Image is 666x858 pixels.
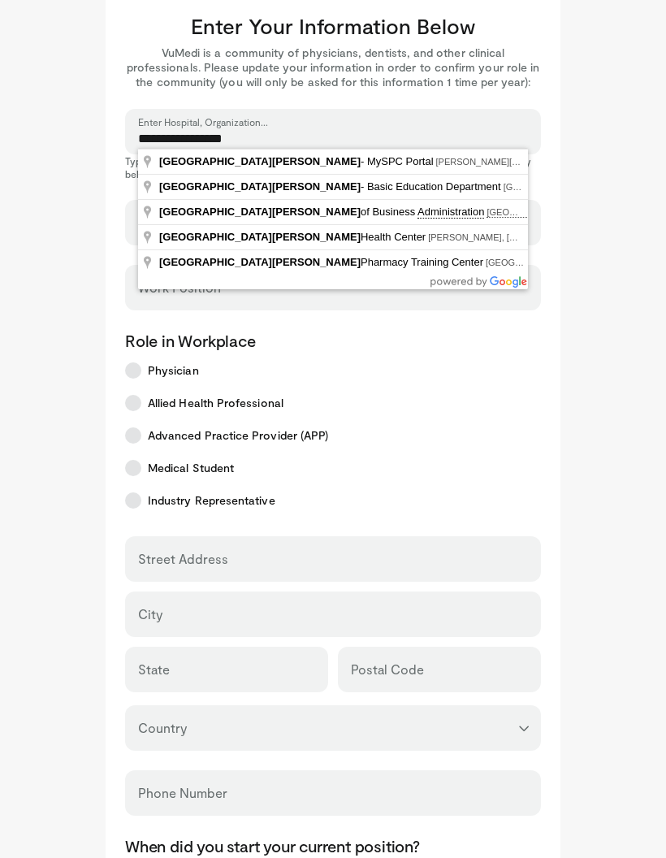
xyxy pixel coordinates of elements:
p: Type your organization name in the field above for autocomplete option or enter it manually below. [125,154,541,180]
p: VuMedi is a community of physicians, dentists, and other clinical professionals. Please update yo... [125,45,541,89]
p: Role in Workplace [125,330,541,351]
span: [GEOGRAPHIC_DATA][PERSON_NAME] [159,155,361,167]
span: [GEOGRAPHIC_DATA][PERSON_NAME] [159,206,361,218]
label: Enter Hospital, Organization... [138,115,268,128]
span: Allied Health Professional [148,395,283,411]
span: Advanced Practice Provider (APP) [148,427,328,444]
span: of Business [159,206,487,218]
span: [GEOGRAPHIC_DATA][PERSON_NAME] [159,231,361,243]
span: - Basic Education Department [159,180,504,193]
span: [GEOGRAPHIC_DATA][PERSON_NAME] [159,256,361,268]
label: State [138,653,170,686]
span: [PERSON_NAME][STREET_ADDRESS] [436,157,598,167]
span: Industry Representative [148,492,275,509]
span: [GEOGRAPHIC_DATA][PERSON_NAME] [159,180,361,193]
span: Health Center [159,231,428,243]
span: Pharmacy Training Center [159,256,486,268]
label: Phone Number [138,777,227,809]
h3: Enter Your Information Below [125,13,541,39]
label: City [138,598,162,630]
label: Street Address [138,543,228,575]
span: Medical Student [148,460,234,476]
span: Physician [148,362,199,379]
label: Postal Code [351,653,424,686]
span: - MySPC Portal [159,155,436,167]
p: When did you start your current position? [125,835,541,856]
